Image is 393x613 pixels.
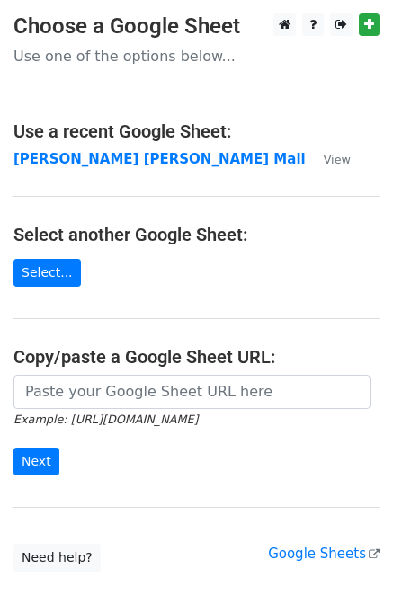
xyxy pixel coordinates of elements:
[13,151,306,167] a: [PERSON_NAME] [PERSON_NAME] Mail
[13,346,380,368] h4: Copy/paste a Google Sheet URL:
[13,224,380,245] h4: Select another Google Sheet:
[13,13,380,40] h3: Choose a Google Sheet
[13,413,198,426] small: Example: [URL][DOMAIN_NAME]
[306,151,351,167] a: View
[13,544,101,572] a: Need help?
[13,47,380,66] p: Use one of the options below...
[324,153,351,166] small: View
[13,375,371,409] input: Paste your Google Sheet URL here
[13,448,59,475] input: Next
[13,259,81,287] a: Select...
[13,120,380,142] h4: Use a recent Google Sheet:
[268,546,380,562] a: Google Sheets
